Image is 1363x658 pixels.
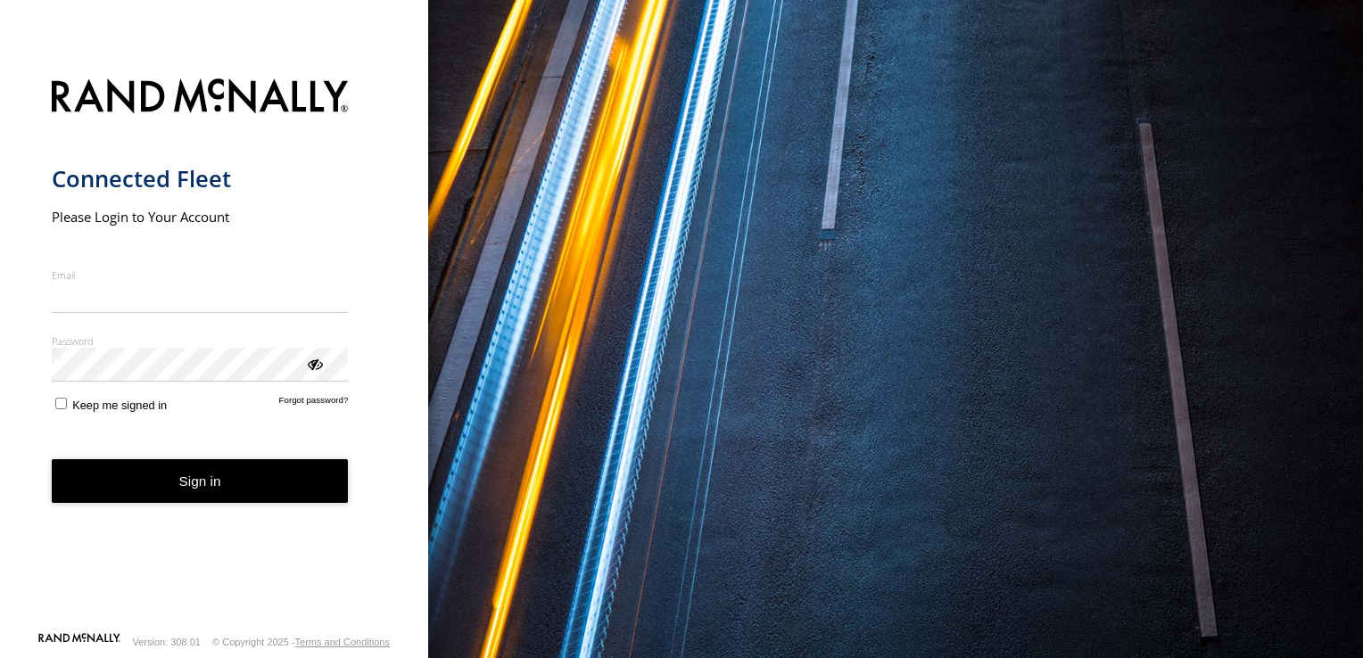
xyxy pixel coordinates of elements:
[72,399,167,412] span: Keep me signed in
[52,459,349,503] button: Sign in
[52,208,349,226] h2: Please Login to Your Account
[38,633,120,651] a: Visit our Website
[305,354,323,372] div: ViewPassword
[52,68,377,631] form: main
[55,398,67,409] input: Keep me signed in
[52,164,349,193] h1: Connected Fleet
[52,75,349,120] img: Rand McNally
[212,637,390,647] div: © Copyright 2025 -
[52,268,349,282] label: Email
[133,637,201,647] div: Version: 308.01
[52,334,349,348] label: Password
[295,637,390,647] a: Terms and Conditions
[279,395,349,412] a: Forgot password?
